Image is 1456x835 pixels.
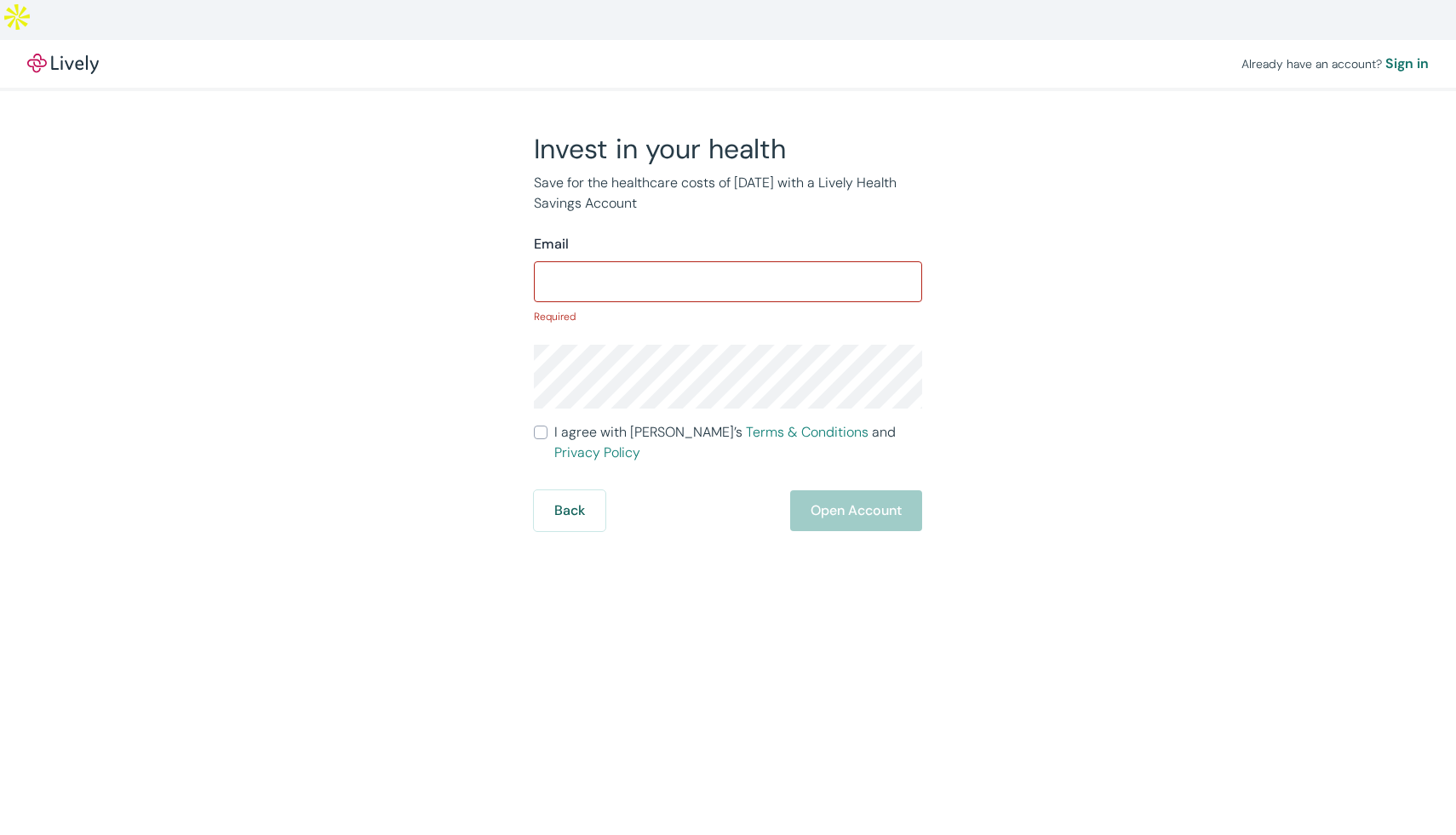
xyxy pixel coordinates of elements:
h2: Invest in your health [534,132,922,166]
span: I agree with [PERSON_NAME]’s and [554,422,922,463]
p: Save for the healthcare costs of [DATE] with a Lively Health Savings Account [534,173,922,214]
a: LivelyLively [27,54,99,74]
div: Already have an account? [1241,54,1429,74]
a: Sign in [1385,54,1429,74]
label: Email [534,234,569,255]
a: Terms & Conditions [746,423,868,441]
button: Back [534,490,605,531]
a: Privacy Policy [554,443,640,461]
img: Lively [27,54,99,74]
p: Required [534,309,922,324]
